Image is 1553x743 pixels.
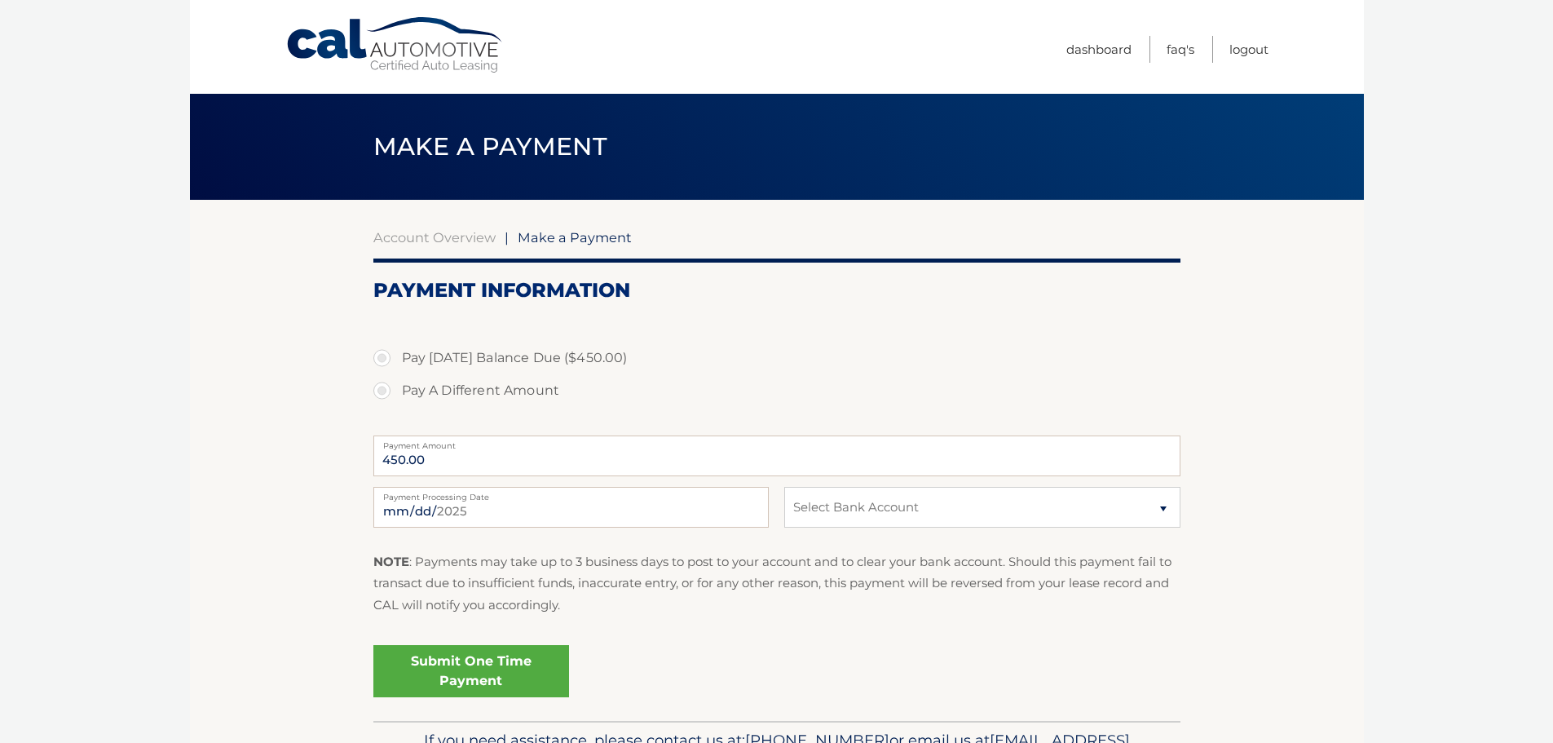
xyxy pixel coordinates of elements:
[373,554,409,569] strong: NOTE
[373,436,1180,449] label: Payment Amount
[518,229,632,245] span: Make a Payment
[373,487,769,528] input: Payment Date
[373,436,1180,476] input: Payment Amount
[373,131,607,161] span: Make a Payment
[285,16,505,74] a: Cal Automotive
[373,278,1180,303] h2: Payment Information
[1229,36,1268,63] a: Logout
[373,487,769,500] label: Payment Processing Date
[1066,36,1132,63] a: Dashboard
[373,374,1180,407] label: Pay A Different Amount
[373,342,1180,374] label: Pay [DATE] Balance Due ($450.00)
[505,229,509,245] span: |
[373,551,1180,616] p: : Payments may take up to 3 business days to post to your account and to clear your bank account....
[373,645,569,697] a: Submit One Time Payment
[1167,36,1194,63] a: FAQ's
[373,229,496,245] a: Account Overview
